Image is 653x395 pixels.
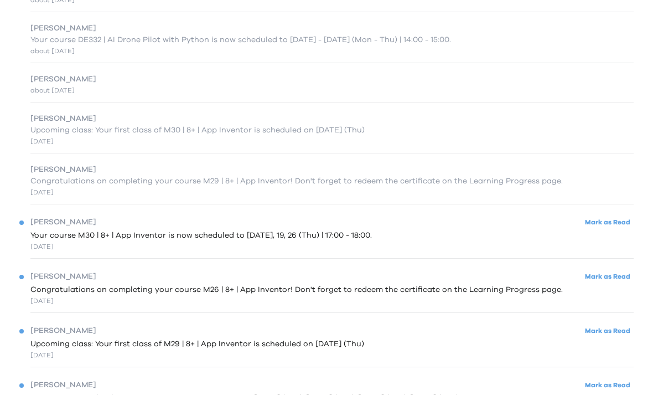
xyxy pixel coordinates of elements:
[30,350,364,360] div: [DATE]
[582,378,634,393] button: Mark as Read
[30,338,364,350] span: Upcoming class: Your first class of M29 | 8+ | App Inventor is scheduled on [DATE] (Thu)
[30,136,365,146] div: [DATE]
[30,23,96,34] span: [PERSON_NAME]
[30,164,96,176] span: [PERSON_NAME]
[30,379,96,391] span: [PERSON_NAME]
[30,325,96,337] span: [PERSON_NAME]
[30,85,75,95] div: about [DATE]
[582,215,634,230] button: Mark as Read
[30,271,96,283] span: [PERSON_NAME]
[30,284,563,296] span: Congratulations on completing your course M26 | 8+ | App Inventor! Don't forget to redeem the cer...
[30,113,96,125] span: [PERSON_NAME]
[30,242,372,252] div: [DATE]
[30,230,372,242] span: Your course M30 | 8+ | App Inventor is now scheduled to [DATE], 19, 26 (Thu) | 17:00 - 18:00.
[30,46,451,56] div: about [DATE]
[30,125,365,136] span: Upcoming class: Your first class of M30 | 8+ | App Inventor is scheduled on [DATE] (Thu)
[30,296,563,306] div: [DATE]
[30,217,96,228] span: [PERSON_NAME]
[30,74,96,85] span: [PERSON_NAME]
[30,34,451,46] span: Your course DE332 | AI Drone Pilot with Python is now scheduled to [DATE] - [DATE] (Mon - Thu) | ...
[582,269,634,284] button: Mark as Read
[30,187,563,197] div: [DATE]
[582,324,634,338] button: Mark as Read
[30,176,563,187] span: Congratulations on completing your course M29 | 8+ | App Inventor! Don't forget to redeem the cer...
